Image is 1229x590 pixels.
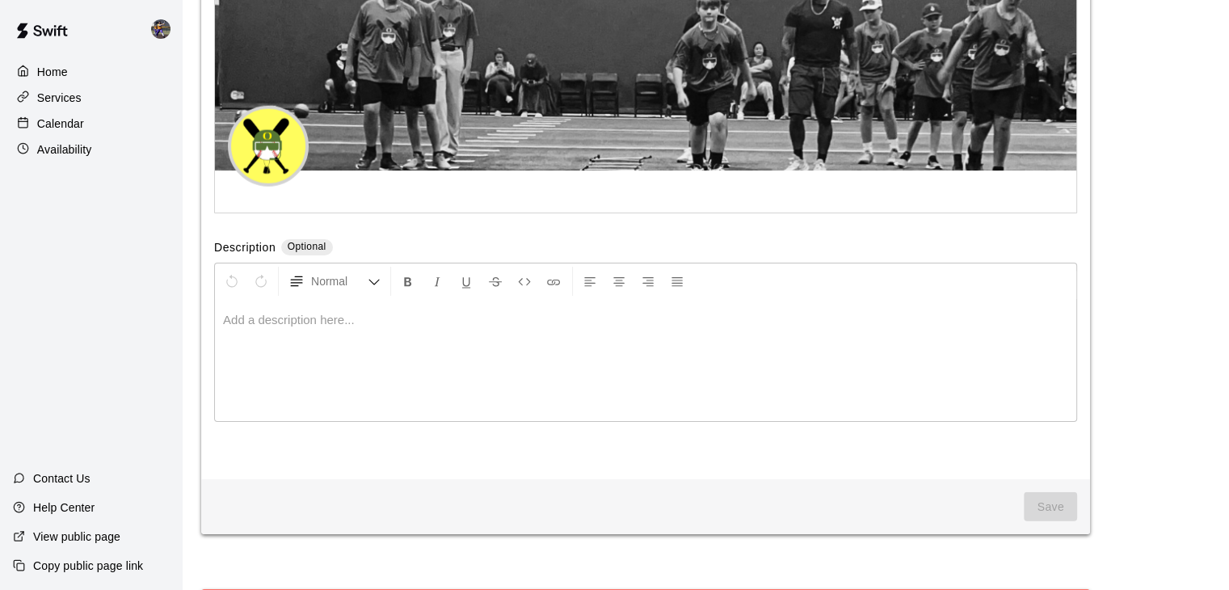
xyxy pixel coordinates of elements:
div: Chirstina Moncivais [148,13,182,45]
a: Services [13,86,169,110]
button: Format Italics [423,267,451,296]
img: Chirstina Moncivais [151,19,170,39]
p: Home [37,64,68,80]
p: Copy public page link [33,558,143,574]
button: Left Align [576,267,604,296]
p: Services [37,90,82,106]
p: Help Center [33,499,95,516]
a: Calendar [13,112,169,136]
button: Center Align [605,267,633,296]
button: Format Bold [394,267,422,296]
p: View public page [33,529,120,545]
span: Normal [311,273,368,289]
button: Justify Align [663,267,691,296]
button: Insert Code [511,267,538,296]
span: You don't have the permission to edit facility branding [1024,492,1077,522]
button: Formatting Options [282,267,387,296]
button: Right Align [634,267,662,296]
label: Description [214,239,276,258]
span: Optional [288,241,326,252]
p: Calendar [37,116,84,132]
button: Format Strikethrough [482,267,509,296]
button: Insert Link [540,267,567,296]
p: Availability [37,141,92,158]
button: Redo [247,267,275,296]
button: Format Underline [452,267,480,296]
a: Home [13,60,169,84]
p: Contact Us [33,470,90,487]
a: Availability [13,137,169,162]
button: Undo [218,267,246,296]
